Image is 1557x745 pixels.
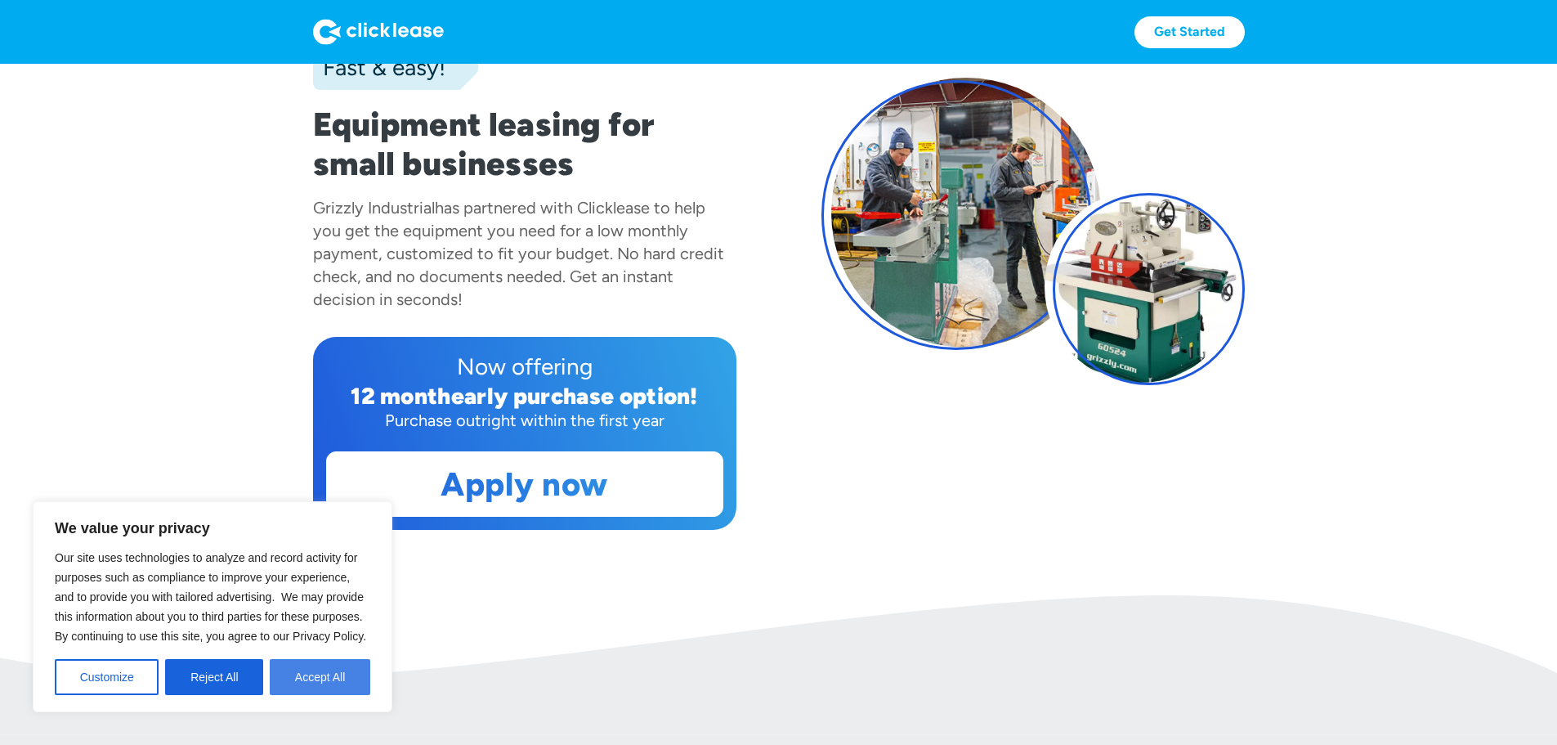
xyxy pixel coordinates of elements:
p: We value your privacy [55,518,370,538]
div: Fast & easy! [313,51,445,83]
div: Grizzly Industrial [313,198,435,218]
div: 12 month [351,382,451,410]
div: We value your privacy [33,501,392,712]
button: Accept All [270,659,370,695]
div: Now offering [326,350,723,383]
img: Logo [313,19,444,45]
div: has partnered with Clicklease to help you get the equipment you need for a low monthly payment, c... [313,198,724,309]
span: Our site uses technologies to analyze and record activity for purposes such as compliance to impr... [55,551,366,643]
a: Apply now [327,452,723,516]
a: Get Started [1134,16,1245,48]
div: Purchase outright within the first year [326,409,723,432]
button: Customize [55,659,159,695]
h1: Equipment leasing for small businesses [313,105,736,183]
button: Reject All [165,659,263,695]
div: early purchase option! [451,382,698,410]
